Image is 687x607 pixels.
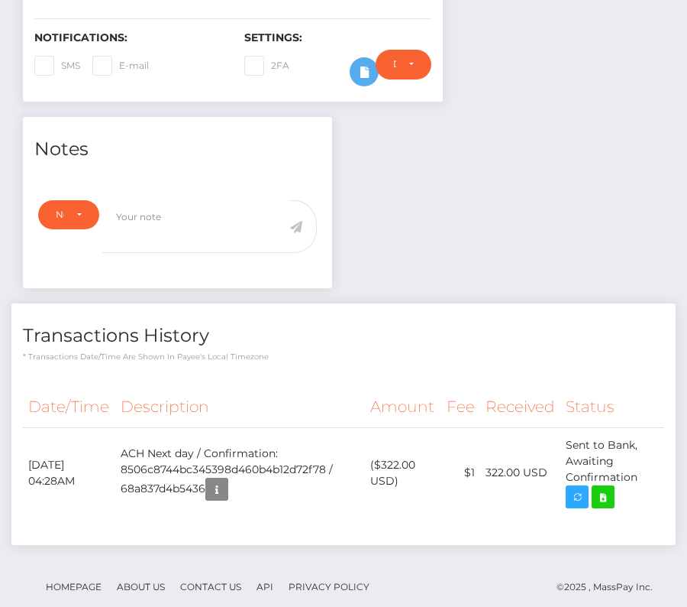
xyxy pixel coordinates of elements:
[480,428,560,518] td: 322.00 USD
[34,136,321,163] h4: Notes
[365,386,441,428] th: Amount
[38,200,99,229] button: Note Type
[23,428,115,518] td: [DATE] 04:28AM
[56,209,64,221] div: Note Type
[560,428,664,518] td: Sent to Bank, Awaiting Confirmation
[92,56,149,76] label: E-mail
[365,428,441,518] td: ($322.00 USD)
[244,31,431,44] h6: Settings:
[23,351,664,362] p: * Transactions date/time are shown in payee's local timezone
[34,56,80,76] label: SMS
[111,575,171,599] a: About Us
[480,386,560,428] th: Received
[34,31,221,44] h6: Notifications:
[244,56,289,76] label: 2FA
[441,386,480,428] th: Fee
[376,50,431,79] button: Do not require
[23,386,115,428] th: Date/Time
[115,386,365,428] th: Description
[23,323,664,349] h4: Transactions History
[441,428,480,518] td: $1
[393,58,396,70] div: Do not require
[115,428,365,518] td: ACH Next day / Confirmation: 8506c8744bc345398d460b4b12d72f78 / 68a837d4b5436
[250,575,279,599] a: API
[40,575,108,599] a: Homepage
[174,575,247,599] a: Contact Us
[560,386,664,428] th: Status
[282,575,376,599] a: Privacy Policy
